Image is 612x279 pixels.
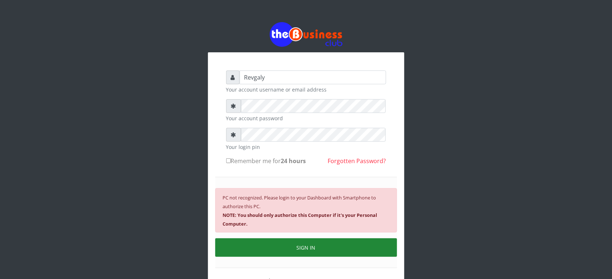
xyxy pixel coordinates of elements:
[226,86,386,93] small: Your account username or email address
[226,143,386,151] small: Your login pin
[226,158,231,163] input: Remember me for24 hours
[240,70,386,84] input: Username or email address
[215,238,397,257] button: SIGN IN
[223,212,377,227] b: NOTE: You should only authorize this Computer if it's your Personal Computer.
[226,114,386,122] small: Your account password
[223,194,377,227] small: PC not recognized. Please login to your Dashboard with Smartphone to authorize this PC.
[226,157,306,165] label: Remember me for
[281,157,306,165] b: 24 hours
[328,157,386,165] a: Forgotten Password?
